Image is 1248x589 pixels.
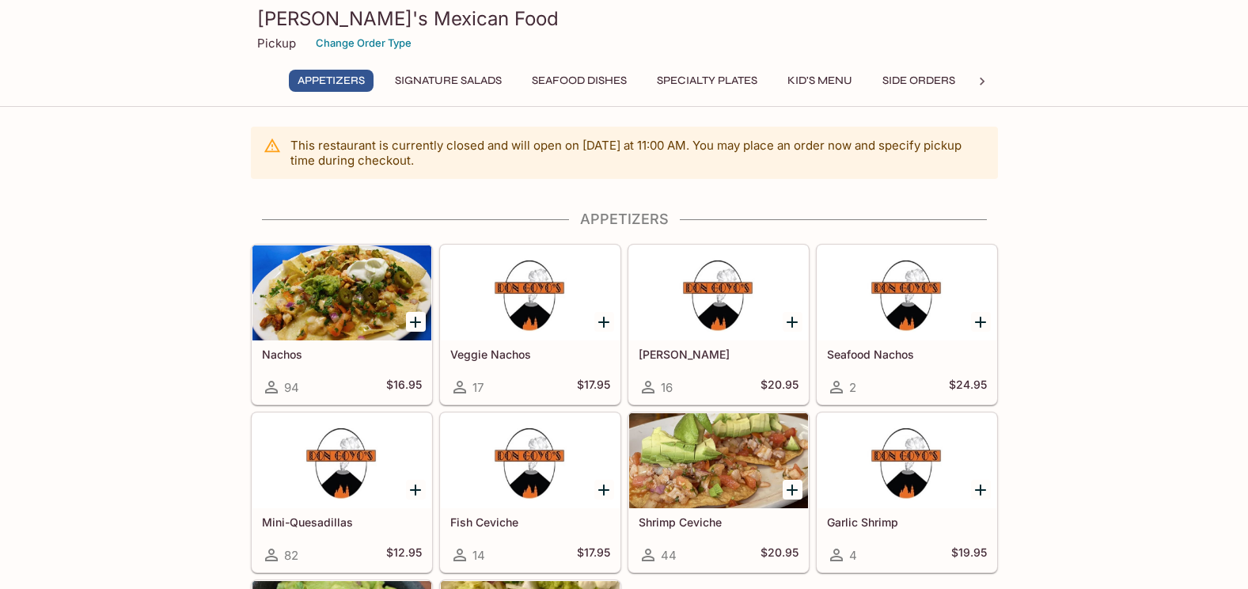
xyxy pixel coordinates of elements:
a: Veggie Nachos17$17.95 [440,245,620,405]
h5: $20.95 [761,545,798,564]
h5: Garlic Shrimp [827,515,987,529]
button: Add Fish Ceviche [594,480,614,500]
h5: Shrimp Ceviche [639,515,798,529]
h5: $12.95 [386,545,422,564]
span: 4 [849,548,857,563]
h5: $16.95 [386,378,422,397]
h3: [PERSON_NAME]'s Mexican Food [257,6,992,31]
a: Shrimp Ceviche44$20.95 [628,412,809,572]
span: 16 [661,380,673,395]
span: 94 [284,380,299,395]
button: Add Nachos [406,312,426,332]
h5: Veggie Nachos [450,348,610,361]
span: 17 [472,380,484,395]
a: [PERSON_NAME]16$20.95 [628,245,809,405]
button: Kid's Menu [779,70,861,92]
h5: [PERSON_NAME] [639,348,798,361]
button: Add Mini-Quesadillas [406,480,426,500]
button: Seafood Dishes [523,70,635,92]
div: Fish Ceviche [441,413,620,508]
h5: Fish Ceviche [450,515,610,529]
span: 2 [849,380,856,395]
button: Side Orders [874,70,964,92]
h5: Seafood Nachos [827,348,987,361]
button: Add Veggie Nachos [594,312,614,332]
p: This restaurant is currently closed and will open on [DATE] at 11:00 AM . You may place an order ... [290,138,985,168]
a: Fish Ceviche14$17.95 [440,412,620,572]
button: Change Order Type [309,31,419,55]
span: 82 [284,548,298,563]
button: Add Garlic Shrimp [971,480,991,500]
h5: Mini-Quesadillas [262,515,422,529]
span: 14 [472,548,485,563]
div: Mini-Quesadillas [252,413,431,508]
h5: $20.95 [761,378,798,397]
h5: Nachos [262,348,422,361]
div: Nachos [252,245,431,340]
div: Seafood Nachos [817,245,996,340]
a: Garlic Shrimp4$19.95 [817,412,997,572]
button: Signature Salads [386,70,510,92]
h5: $17.95 [577,378,610,397]
div: Garlic Shrimp [817,413,996,508]
p: Pickup [257,36,296,51]
a: Mini-Quesadillas82$12.95 [252,412,432,572]
div: Fajita Nachos [629,245,808,340]
button: Appetizers [289,70,374,92]
h5: $17.95 [577,545,610,564]
h4: Appetizers [251,211,998,228]
button: Add Seafood Nachos [971,312,991,332]
h5: $19.95 [951,545,987,564]
div: Veggie Nachos [441,245,620,340]
div: Shrimp Ceviche [629,413,808,508]
span: 44 [661,548,677,563]
h5: $24.95 [949,378,987,397]
button: Add Shrimp Ceviche [783,480,802,500]
button: Add Fajita Nachos [783,312,802,332]
button: Specialty Plates [648,70,766,92]
a: Nachos94$16.95 [252,245,432,405]
a: Seafood Nachos2$24.95 [817,245,997,405]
